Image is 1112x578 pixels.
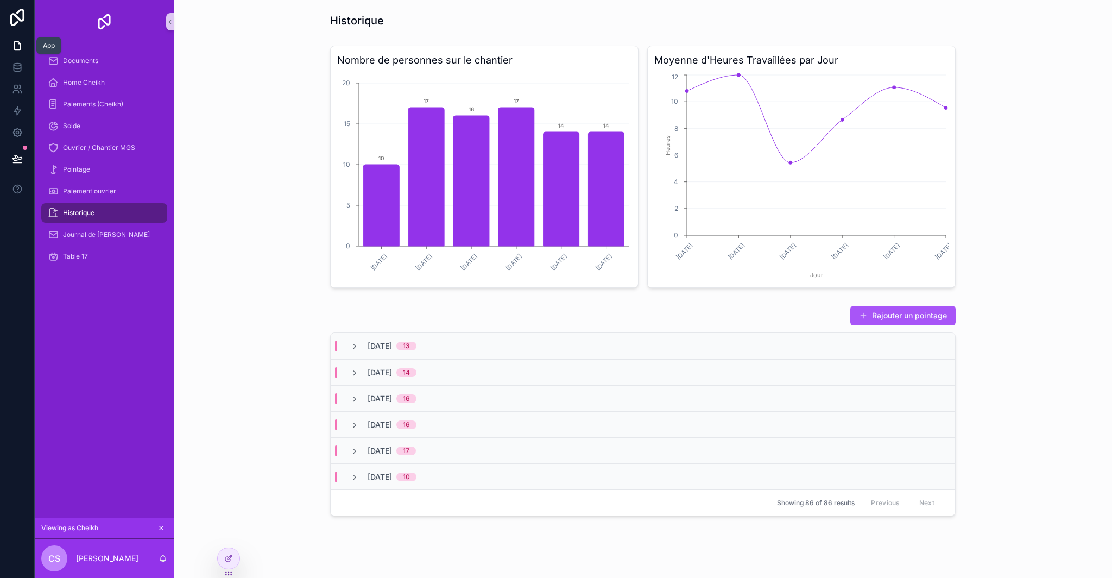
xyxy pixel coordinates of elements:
tspan: 10 [671,97,678,105]
a: Documents [41,51,167,71]
p: [PERSON_NAME] [76,553,138,564]
tspan: 15 [344,120,350,128]
span: Historique [63,209,94,217]
span: Solde [63,122,80,130]
text: 17 [424,98,429,104]
a: Paiement ouvrier [41,181,167,201]
h1: Historique [330,13,384,28]
h3: Nombre de personnes sur le chantier [337,53,631,68]
tspan: 12 [672,73,678,81]
text: [DATE] [882,242,901,261]
tspan: 20 [342,79,350,87]
text: [DATE] [830,242,850,261]
a: Ouvrier / Chantier MGS [41,138,167,158]
a: Home Cheikh [41,73,167,92]
span: Viewing as Cheikh [41,524,98,532]
div: 16 [403,394,410,403]
span: Pointage [63,165,90,174]
div: chart [337,72,631,281]
a: Pointage [41,160,167,179]
tspan: Heures [664,135,672,155]
text: 14 [603,122,609,129]
tspan: 2 [674,204,678,212]
text: 14 [558,122,564,129]
text: [DATE] [459,253,478,272]
tspan: 10 [343,160,350,168]
span: Documents [63,56,98,65]
text: [DATE] [933,242,953,261]
h3: Moyenne d'Heures Travaillées par Jour [654,53,949,68]
span: Table 17 [63,252,88,261]
tspan: 0 [346,242,350,250]
text: [DATE] [549,253,568,272]
div: 10 [403,473,410,481]
text: [DATE] [778,242,798,261]
span: [DATE] [368,367,392,378]
div: scrollable content [35,43,174,280]
text: [DATE] [674,242,694,261]
span: [DATE] [368,419,392,430]
span: Ouvrier / Chantier MGS [63,143,135,152]
tspan: Jour [810,271,823,279]
div: chart [654,72,949,281]
div: 14 [403,368,410,377]
text: [DATE] [594,253,614,272]
text: 10 [378,155,384,161]
tspan: 5 [346,201,350,209]
tspan: 6 [674,151,678,159]
a: Solde [41,116,167,136]
a: Paiements (Cheikh) [41,95,167,114]
button: Rajouter un pointage [850,306,956,325]
img: App logo [96,13,113,30]
div: 16 [403,420,410,429]
div: App [43,41,55,50]
text: [DATE] [504,253,523,272]
text: 17 [514,98,519,104]
span: [DATE] [368,393,392,404]
span: Paiement ouvrier [63,187,116,196]
span: CS [48,552,60,565]
span: Showing 86 of 86 results [777,499,855,507]
div: 13 [403,342,410,350]
text: 16 [469,106,474,112]
span: Journal de [PERSON_NAME] [63,230,150,239]
div: 17 [403,447,409,455]
text: [DATE] [414,253,434,272]
span: [DATE] [368,341,392,351]
text: [DATE] [369,253,389,272]
tspan: 0 [674,231,678,239]
a: Historique [41,203,167,223]
span: [DATE] [368,445,392,456]
span: Paiements (Cheikh) [63,100,123,109]
span: [DATE] [368,472,392,482]
text: [DATE] [726,242,746,261]
tspan: 8 [674,124,678,133]
span: Home Cheikh [63,78,105,87]
tspan: 4 [674,178,678,186]
a: Journal de [PERSON_NAME] [41,225,167,244]
a: Table 17 [41,247,167,266]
